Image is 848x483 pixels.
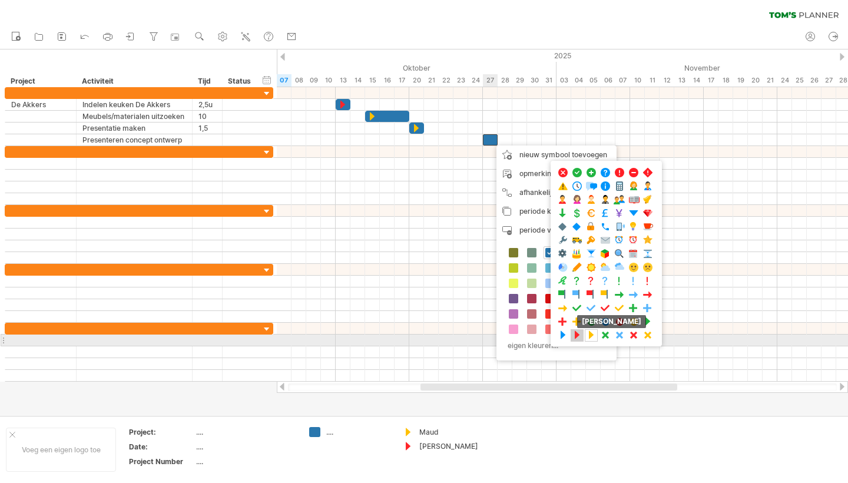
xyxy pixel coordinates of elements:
div: dinsdag, 21 Oktober 2025 [424,74,439,87]
div: .... [196,456,295,467]
div: donderdag, 13 November 2025 [674,74,689,87]
div: 1,5 [198,123,216,134]
span: [PERSON_NAME] [577,315,646,328]
div: Meubels/materialen uitzoeken [82,111,186,122]
div: 10 [198,111,216,122]
div: donderdag, 27 November 2025 [821,74,836,87]
span: periode verwijderen [519,226,588,234]
div: dinsdag, 25 November 2025 [792,74,807,87]
div: Maud [419,427,483,437]
div: nieuw symbool toevoegen [496,145,617,164]
div: Project Number [129,456,194,467]
div: vrijdag, 24 Oktober 2025 [468,74,483,87]
div: maandag, 17 November 2025 [704,74,718,87]
div: woensdag, 15 Oktober 2025 [365,74,380,87]
div: afhankelijkheid toevoegen [496,183,617,202]
div: woensdag, 19 November 2025 [733,74,748,87]
div: dinsdag, 14 Oktober 2025 [350,74,365,87]
div: eigen kleuren... [502,338,607,353]
div: [PERSON_NAME] [419,441,483,451]
div: donderdag, 16 Oktober 2025 [380,74,395,87]
div: De Akkers [11,99,70,110]
div: donderdag, 20 November 2025 [748,74,763,87]
div: .... [326,427,390,437]
div: Tijd [198,75,216,87]
div: dinsdag, 28 Oktober 2025 [498,74,512,87]
div: Project [11,75,69,87]
div: dinsdag, 4 November 2025 [571,74,586,87]
div: woensdag, 12 November 2025 [660,74,674,87]
div: Date: [129,442,194,452]
div: Project: [129,427,194,437]
div: woensdag, 22 Oktober 2025 [439,74,453,87]
div: dinsdag, 11 November 2025 [645,74,660,87]
div: woensdag, 29 Oktober 2025 [512,74,527,87]
span: periode kopiëren [519,207,577,216]
div: maandag, 10 November 2025 [630,74,645,87]
div: .... [196,427,295,437]
div: vrijdag, 31 Oktober 2025 [542,74,556,87]
div: donderdag, 9 Oktober 2025 [306,74,321,87]
div: .... [196,442,295,452]
div: maandag, 24 November 2025 [777,74,792,87]
div: woensdag, 26 November 2025 [807,74,821,87]
div: maandag, 27 Oktober 2025 [483,74,498,87]
div: vrijdag, 17 Oktober 2025 [395,74,409,87]
div: Activiteit [82,75,185,87]
div: opmerking toevoegen [496,164,617,183]
div: woensdag, 8 Oktober 2025 [291,74,306,87]
div: vrijdag, 10 Oktober 2025 [321,74,336,87]
div: woensdag, 5 November 2025 [586,74,601,87]
div: Presenteren concept ontwerp [82,134,186,145]
div: Indelen keuken De Akkers [82,99,186,110]
div: vrijdag, 21 November 2025 [763,74,777,87]
div: Voeg een eigen logo toe [6,428,116,472]
div: maandag, 20 Oktober 2025 [409,74,424,87]
div: maandag, 13 Oktober 2025 [336,74,350,87]
div: Presentatie maken [82,123,186,134]
div: donderdag, 6 November 2025 [601,74,615,87]
div: 2,5u [198,99,216,110]
div: vrijdag, 7 November 2025 [615,74,630,87]
div: dinsdag, 18 November 2025 [718,74,733,87]
div: vrijdag, 14 November 2025 [689,74,704,87]
div: donderdag, 30 Oktober 2025 [527,74,542,87]
div: dinsdag, 7 Oktober 2025 [277,74,291,87]
div: donderdag, 23 Oktober 2025 [453,74,468,87]
div: maandag, 3 November 2025 [556,74,571,87]
div: Oktober 2025 [218,62,556,74]
div: Status [228,75,254,87]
